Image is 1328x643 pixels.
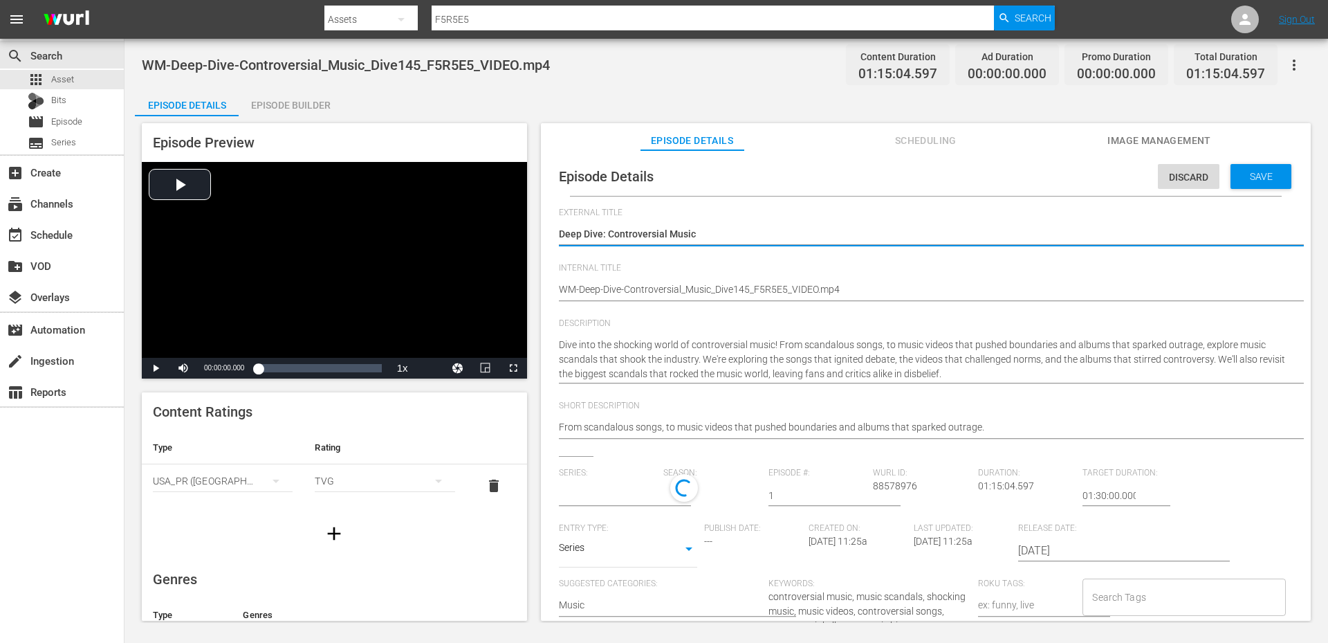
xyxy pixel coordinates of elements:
[51,93,66,107] span: Bits
[486,478,502,494] span: delete
[258,364,381,372] div: Progress Bar
[873,468,971,479] span: Wurl ID:
[559,208,1286,219] span: External Title
[559,523,697,534] span: Entry Type:
[559,263,1286,274] span: Internal Title
[315,462,454,500] div: TVG
[1077,66,1156,82] span: 00:00:00.000
[559,227,1286,244] textarea: Deep Dive: Controversial Music
[914,536,972,547] span: [DATE] 11:25a
[858,47,937,66] div: Content Duration
[472,358,499,379] button: Picture-in-Picture
[1107,132,1211,150] span: Image Management
[142,162,527,379] div: Video Player
[559,318,1286,329] span: Description
[204,364,244,372] span: 00:00:00.000
[1082,468,1181,479] span: Target Duration:
[28,114,44,130] span: Episode
[28,71,44,88] span: Asset
[873,480,917,491] span: 88578976
[1230,164,1291,189] button: Save
[142,599,232,632] th: Type
[304,431,465,464] th: Rating
[153,404,252,420] span: Content Ratings
[559,540,697,561] div: Series
[874,132,977,150] span: Scheduling
[232,599,483,632] th: Genres
[169,358,197,379] button: Mute
[559,282,1286,299] textarea: WM-Deep-Dive-Controversial_Music_Dive145_F5R5E5_VIDEO.mp4
[968,66,1046,82] span: 00:00:00.000
[153,134,255,151] span: Episode Preview
[1186,66,1265,82] span: 01:15:04.597
[559,468,657,479] span: Series:
[1158,172,1219,183] span: Discard
[7,258,24,275] span: VOD
[142,57,550,73] span: WM-Deep-Dive-Controversial_Music_Dive145_F5R5E5_VIDEO.mp4
[239,89,342,116] button: Episode Builder
[7,289,24,306] span: Overlays
[559,420,1286,437] textarea: From scandalous songs, to music videos that pushed boundaries and albums that sparked outrage.
[499,358,527,379] button: Fullscreen
[28,135,44,152] span: Series
[1186,47,1265,66] div: Total Duration
[559,338,1286,381] textarea: Dive into the shocking world of controversial music! From scandalous songs, to music videos that ...
[1018,523,1195,534] span: Release Date:
[28,93,44,109] div: Bits
[33,3,100,36] img: ans4CAIJ8jUAAAAAAAAAAAAAAAAAAAAAAAAgQb4GAAAAAAAAAAAAAAAAAAAAAAAAJMjXAAAAAAAAAAAAAAAAAAAAAAAAgAT5G...
[142,431,527,507] table: simple table
[994,6,1055,30] button: Search
[7,227,24,244] span: Schedule
[559,401,1286,412] span: Short Description
[7,384,24,401] span: Reports
[135,89,239,116] button: Episode Details
[477,469,510,502] button: delete
[153,462,293,500] div: USA_PR ([GEOGRAPHIC_DATA])
[663,468,762,479] span: Season:
[239,89,342,122] div: Episode Builder
[858,66,937,82] span: 01:15:04.597
[7,196,24,212] span: Channels
[142,431,304,464] th: Type
[1077,47,1156,66] div: Promo Duration
[704,536,712,547] span: ---
[1239,171,1284,182] span: Save
[51,73,74,87] span: Asset
[389,358,416,379] button: Playback Rate
[7,165,24,181] span: Create
[978,579,1076,590] span: Roku Tags:
[8,11,25,28] span: menu
[704,523,802,534] span: Publish Date:
[444,358,472,379] button: Jump To Time
[978,468,1076,479] span: Duration:
[559,168,654,185] span: Episode Details
[809,536,867,547] span: [DATE] 11:25a
[978,480,1034,491] span: 01:15:04.597
[142,358,169,379] button: Play
[768,579,971,590] span: Keywords:
[809,523,907,534] span: Created On:
[1158,164,1219,189] button: Discard
[559,598,762,615] textarea: Music
[1279,14,1315,25] a: Sign Out
[7,322,24,338] span: Automation
[51,136,76,150] span: Series
[51,115,82,129] span: Episode
[559,579,762,590] span: Suggested Categories:
[914,523,1012,534] span: Last Updated:
[768,468,867,479] span: Episode #:
[968,47,1046,66] div: Ad Duration
[640,132,744,150] span: Episode Details
[1015,6,1051,30] span: Search
[7,353,24,370] span: Ingestion
[7,48,24,64] span: Search
[153,571,197,588] span: Genres
[135,89,239,122] div: Episode Details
